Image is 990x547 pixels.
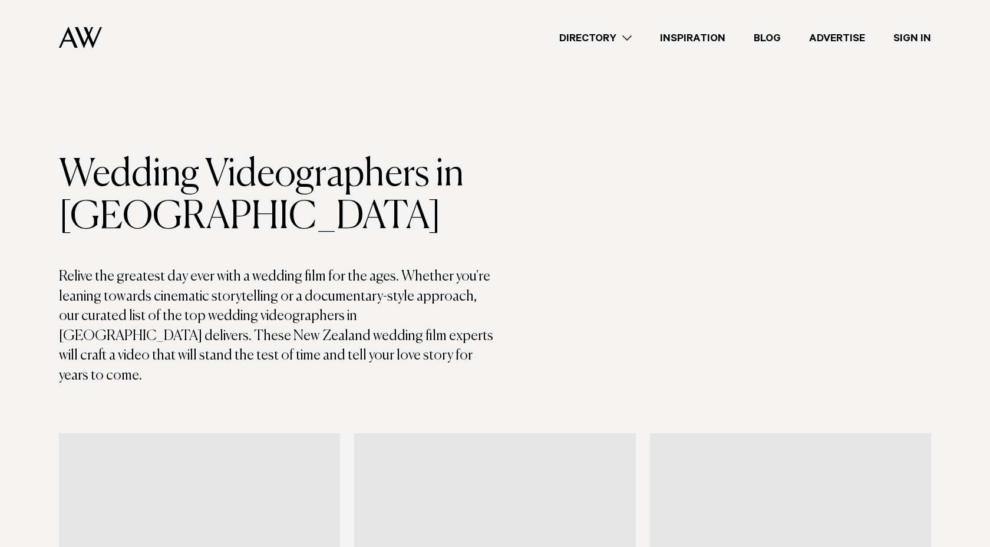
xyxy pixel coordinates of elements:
[740,30,795,46] a: Blog
[59,154,495,239] h1: Wedding Videographers in [GEOGRAPHIC_DATA]
[545,30,646,46] a: Directory
[59,27,102,48] img: Auckland Weddings Logo
[59,267,495,386] p: Relive the greatest day ever with a wedding film for the ages. Whether you're leaning towards cin...
[646,30,740,46] a: Inspiration
[879,30,945,46] a: Sign In
[795,30,879,46] a: Advertise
